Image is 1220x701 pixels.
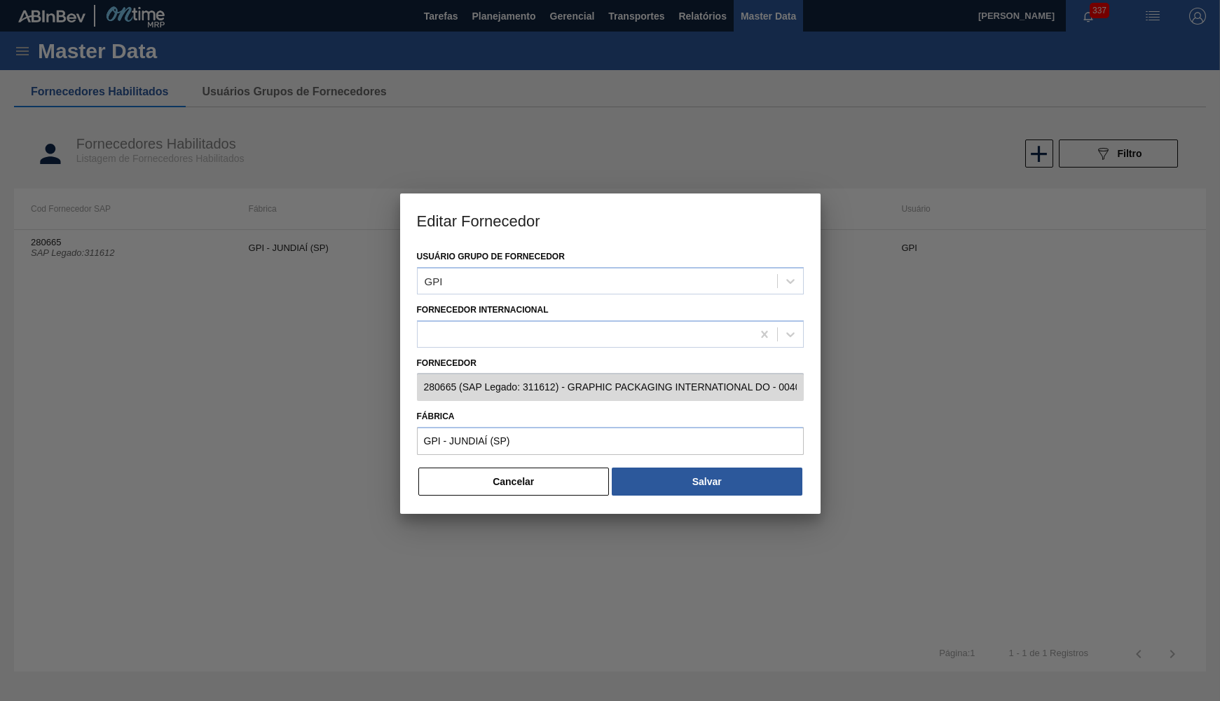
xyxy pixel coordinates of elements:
[612,468,802,496] button: Salvar
[418,468,610,496] button: Cancelar
[425,275,443,287] div: GPI
[417,252,565,261] label: Usuário Grupo de Fornecedor
[417,305,549,315] label: Fornecedor Internacional
[417,353,804,374] label: Fornecedor
[400,193,821,247] h3: Editar Fornecedor
[417,407,804,427] label: Fábrica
